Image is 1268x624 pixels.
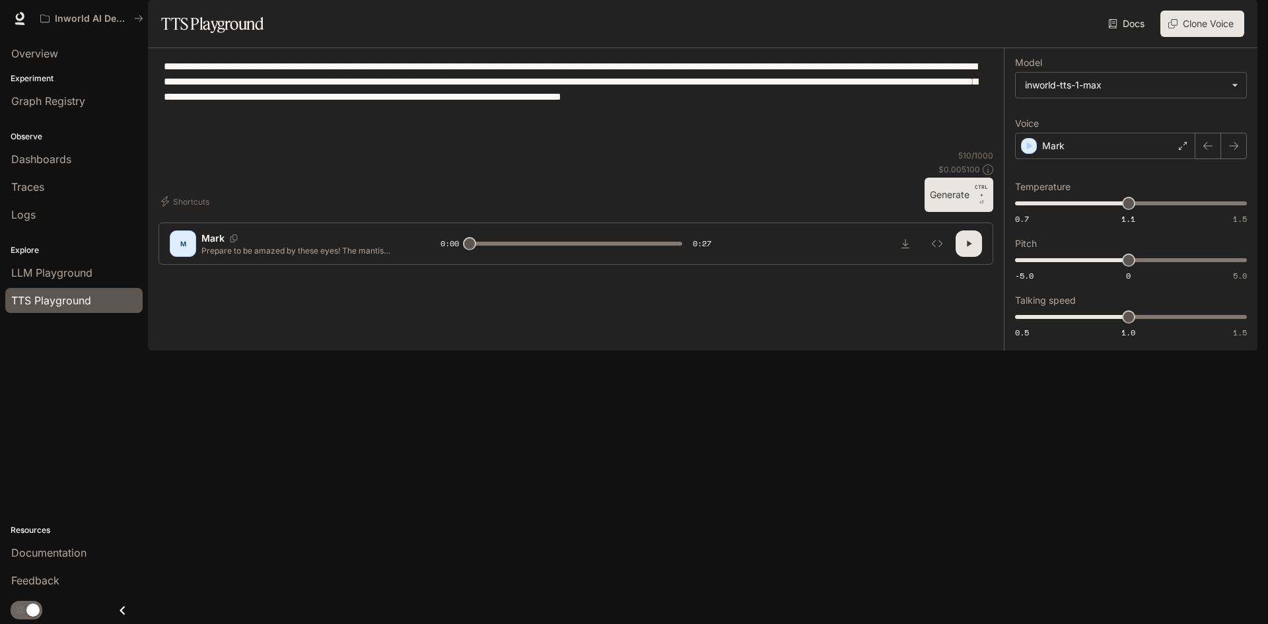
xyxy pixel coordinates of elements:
[201,232,225,245] p: Mark
[1025,79,1225,92] div: inworld-tts-1-max
[1160,11,1244,37] button: Clone Voice
[172,233,194,254] div: M
[1233,270,1247,281] span: 5.0
[1015,58,1042,67] p: Model
[55,13,129,24] p: Inworld AI Demos
[1126,270,1131,281] span: 0
[1015,119,1039,128] p: Voice
[892,230,919,257] button: Download audio
[34,5,149,32] button: All workspaces
[1016,73,1246,98] div: inworld-tts-1-max
[225,234,243,242] button: Copy Voice ID
[975,183,988,199] p: CTRL +
[975,183,988,207] p: ⏎
[1015,182,1071,191] p: Temperature
[161,11,264,37] h1: TTS Playground
[1233,327,1247,338] span: 1.5
[1015,213,1029,225] span: 0.7
[925,178,993,212] button: GenerateCTRL +⏎
[440,237,459,250] span: 0:00
[1121,327,1135,338] span: 1.0
[1015,296,1076,305] p: Talking speed
[201,245,409,256] p: Prepare to be amazed by these eyes! The mantis shrimp has the most complex eyes in the animal kin...
[1042,139,1065,153] p: Mark
[1015,239,1037,248] p: Pitch
[1015,327,1029,338] span: 0.5
[158,191,215,212] button: Shortcuts
[693,237,711,250] span: 0:27
[958,150,993,161] p: 510 / 1000
[1106,11,1150,37] a: Docs
[924,230,950,257] button: Inspect
[1121,213,1135,225] span: 1.1
[1015,270,1034,281] span: -5.0
[1233,213,1247,225] span: 1.5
